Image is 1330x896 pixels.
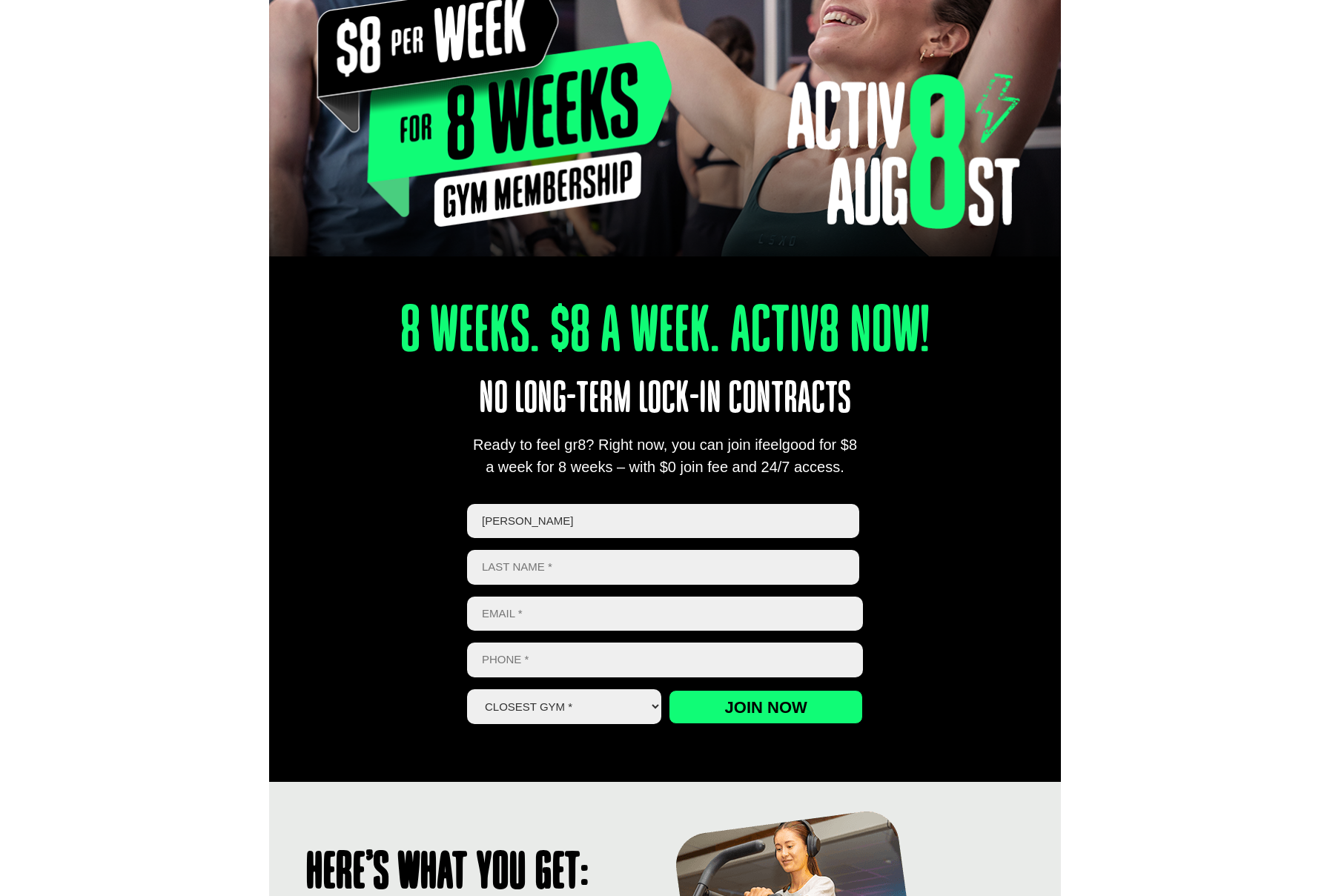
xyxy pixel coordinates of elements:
[348,300,982,367] h1: 8 Weeks. $8 A Week. Activ8 Now!
[308,367,1021,434] p: No long-term lock-in contracts
[467,643,863,677] input: Phone *
[467,504,859,539] input: First name *
[467,550,859,585] input: Last name *
[467,434,863,478] div: Ready to feel gr8? Right now, you can join ifeelgood for $8 a week for 8 weeks – with $0 join fee...
[669,690,863,724] input: Join now
[467,597,863,631] input: Email *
